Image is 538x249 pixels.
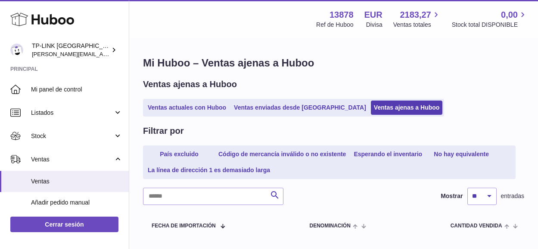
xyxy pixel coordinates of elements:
[371,101,443,115] a: Ventas ajenas a Huboo
[316,21,353,29] div: Ref de Huboo
[393,9,441,29] a: 2183,27 Ventas totales
[501,192,524,200] span: entradas
[143,125,183,137] h2: Filtrar por
[231,101,369,115] a: Ventas enviadas desde [GEOGRAPHIC_DATA]
[143,56,524,70] h1: Mi Huboo – Ventas ajenas a Huboo
[31,155,113,164] span: Ventas
[452,21,528,29] span: Stock total DISPONIBLE
[32,50,173,57] span: [PERSON_NAME][EMAIL_ADDRESS][DOMAIN_NAME]
[31,85,122,94] span: Mi panel de control
[143,79,237,90] h2: Ventas ajenas a Huboo
[145,101,229,115] a: Ventas actuales con Huboo
[330,9,354,21] strong: 13878
[145,147,214,161] a: País excluido
[452,9,528,29] a: 0,00 Stock total DISPONIBLE
[152,223,216,229] span: Fecha de importación
[31,199,122,207] span: Añadir pedido manual
[309,223,350,229] span: Denominación
[351,147,425,161] a: Esperando el inventario
[451,223,502,229] span: Cantidad vendida
[32,42,109,58] div: TP-LINK [GEOGRAPHIC_DATA], SOCIEDAD LIMITADA
[31,132,113,140] span: Stock
[364,9,383,21] strong: EUR
[427,147,496,161] a: No hay equivalente
[501,9,518,21] span: 0,00
[215,147,349,161] a: Código de mercancía inválido o no existente
[393,21,441,29] span: Ventas totales
[31,177,122,186] span: Ventas
[10,217,118,232] a: Cerrar sesión
[145,163,273,177] a: La línea de dirección 1 es demasiado larga
[31,109,113,117] span: Listados
[441,192,463,200] label: Mostrar
[400,9,431,21] span: 2183,27
[10,44,23,57] img: celia.yan@tp-link.com
[366,21,383,29] div: Divisa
